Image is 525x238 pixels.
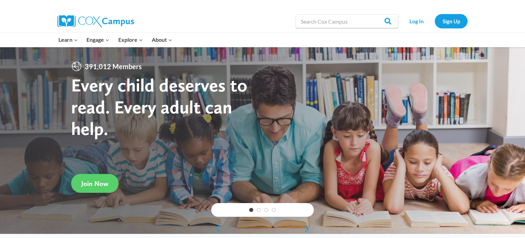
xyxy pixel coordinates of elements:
span: Learn [58,35,78,44]
a: previous [211,225,221,233]
a: Sign Up [435,14,468,28]
div: content slider buttons [211,222,314,236]
span: 391,012 Members [82,61,145,72]
strong: Every child deserves to read. Every adult can help. [71,74,247,139]
img: Cox Campus [57,15,134,27]
a: 4 [272,208,276,212]
a: 1 [249,208,253,212]
span: Engage [86,35,109,44]
span: About [152,35,172,44]
span: Explore [118,35,143,44]
a: next [304,225,314,233]
input: Search Cox Campus [296,14,398,28]
a: Join Now [71,174,119,193]
a: 2 [257,208,261,212]
a: Log In [402,14,431,28]
a: 3 [264,208,268,212]
span: Join Now [81,179,108,188]
nav: Secondary Navigation [402,14,468,28]
nav: Primary Navigation [54,33,176,47]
